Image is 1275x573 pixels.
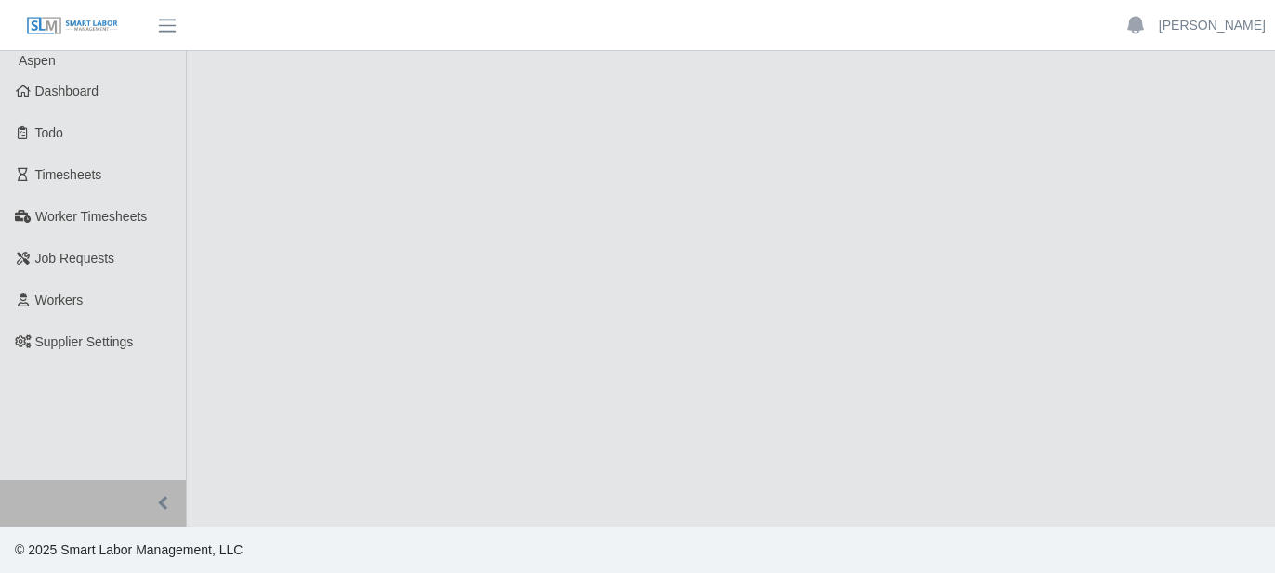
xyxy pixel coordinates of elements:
span: Supplier Settings [35,334,134,349]
img: SLM Logo [26,16,119,36]
span: Dashboard [35,84,99,98]
span: Worker Timesheets [35,209,147,224]
span: Aspen [19,53,56,68]
span: © 2025 Smart Labor Management, LLC [15,542,243,557]
a: [PERSON_NAME] [1159,16,1266,35]
span: Workers [35,293,84,307]
span: Job Requests [35,251,115,266]
span: Timesheets [35,167,102,182]
span: Todo [35,125,63,140]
